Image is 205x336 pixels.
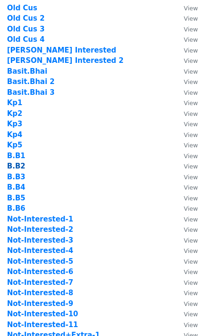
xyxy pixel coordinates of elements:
a: View [175,46,198,54]
a: Old Cus [7,4,37,12]
a: Basit.Bhai 2 [7,77,55,86]
a: View [175,278,198,287]
a: View [175,35,198,44]
a: View [175,236,198,244]
small: View [184,268,198,275]
a: View [175,173,198,181]
strong: B.B4 [7,183,25,191]
small: View [184,5,198,12]
a: Basit.Bhai 3 [7,88,55,97]
a: B.B2 [7,162,25,170]
a: Not-Interested-2 [7,225,73,234]
a: Kp2 [7,109,23,118]
a: View [175,194,198,202]
small: View [184,174,198,181]
a: View [175,56,198,65]
a: View [175,183,198,191]
strong: Not-Interested-6 [7,267,73,276]
a: Not-Interested-7 [7,278,73,287]
a: View [175,14,198,23]
a: B.B1 [7,152,25,160]
strong: [PERSON_NAME] Interested 2 [7,56,124,65]
a: B.B3 [7,173,25,181]
a: Kp5 [7,141,23,149]
iframe: Chat Widget [158,291,205,336]
a: Not-Interested-3 [7,236,73,244]
a: B.B6 [7,204,25,213]
a: Not-Interested-10 [7,310,78,318]
a: Basit.Bhai [7,67,47,76]
small: View [184,184,198,191]
small: View [184,153,198,160]
a: View [175,109,198,118]
small: View [184,121,198,128]
small: View [184,57,198,64]
a: Old Cus 2 [7,14,45,23]
a: View [175,130,198,139]
small: View [184,78,198,85]
small: View [184,26,198,33]
small: View [184,279,198,286]
small: View [184,258,198,265]
a: View [175,225,198,234]
small: View [184,216,198,223]
a: View [175,289,198,297]
a: Not-Interested-1 [7,215,73,223]
a: View [175,215,198,223]
a: Not-Interested-11 [7,321,78,329]
small: View [184,110,198,117]
a: View [175,152,198,160]
a: Kp4 [7,130,23,139]
a: Not-Interested-4 [7,246,73,255]
a: View [175,67,198,76]
a: View [175,120,198,128]
a: View [175,99,198,107]
a: Old Cus 3 [7,25,45,33]
a: View [175,257,198,266]
a: B.B5 [7,194,25,202]
small: View [184,89,198,96]
a: View [175,204,198,213]
small: View [184,68,198,75]
a: View [175,25,198,33]
small: View [184,36,198,43]
small: View [184,247,198,254]
small: View [184,47,198,54]
a: [PERSON_NAME] Interested [7,46,116,54]
small: View [184,99,198,107]
a: View [175,141,198,149]
a: View [175,77,198,86]
small: View [184,15,198,22]
a: Kp3 [7,120,23,128]
a: Not-Interested-9 [7,299,73,308]
a: Kp1 [7,99,23,107]
small: View [184,195,198,202]
small: View [184,205,198,212]
small: View [184,226,198,233]
small: View [184,131,198,138]
a: Not-Interested-5 [7,257,73,266]
a: Old Cus 4 [7,35,45,44]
